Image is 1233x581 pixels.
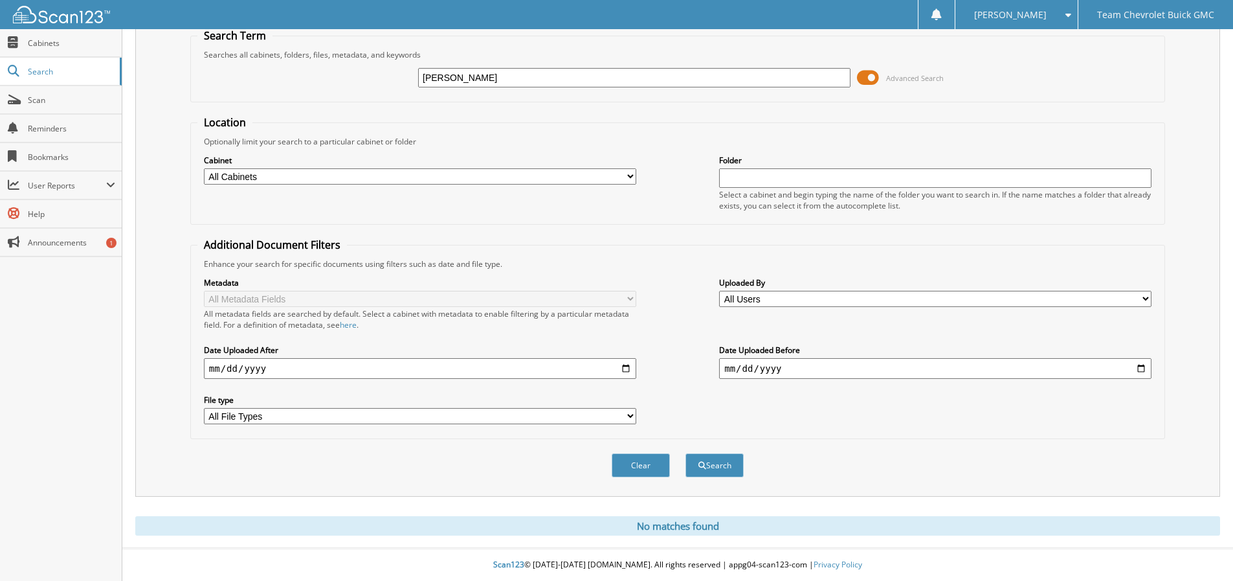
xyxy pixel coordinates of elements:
div: No matches found [135,516,1220,536]
span: User Reports [28,180,106,191]
span: Announcements [28,237,115,248]
span: Scan [28,95,115,106]
a: Privacy Policy [814,559,862,570]
div: 1 [106,238,117,248]
label: File type [204,394,636,405]
a: here [340,319,357,330]
span: [PERSON_NAME] [974,11,1047,19]
button: Search [685,453,744,477]
div: Optionally limit your search to a particular cabinet or folder [197,136,1158,147]
label: Date Uploaded After [204,345,636,356]
span: Search [28,66,113,77]
span: Scan123 [493,559,524,570]
legend: Additional Document Filters [197,238,347,252]
button: Clear [612,453,670,477]
label: Uploaded By [719,277,1151,288]
div: Enhance your search for specific documents using filters such as date and file type. [197,258,1158,269]
span: Team Chevrolet Buick GMC [1097,11,1214,19]
input: end [719,358,1151,379]
label: Cabinet [204,155,636,166]
label: Date Uploaded Before [719,345,1151,356]
span: Cabinets [28,38,115,49]
label: Metadata [204,277,636,288]
legend: Search Term [197,28,272,43]
span: Bookmarks [28,152,115,163]
img: scan123-logo-white.svg [13,6,110,23]
legend: Location [197,115,252,130]
input: start [204,358,636,379]
span: Reminders [28,123,115,134]
label: Folder [719,155,1151,166]
div: Select a cabinet and begin typing the name of the folder you want to search in. If the name match... [719,189,1151,211]
div: Searches all cabinets, folders, files, metadata, and keywords [197,49,1158,60]
div: All metadata fields are searched by default. Select a cabinet with metadata to enable filtering b... [204,308,636,330]
span: Help [28,209,115,220]
span: Advanced Search [886,73,944,83]
div: © [DATE]-[DATE] [DOMAIN_NAME]. All rights reserved | appg04-scan123-com | [122,549,1233,581]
